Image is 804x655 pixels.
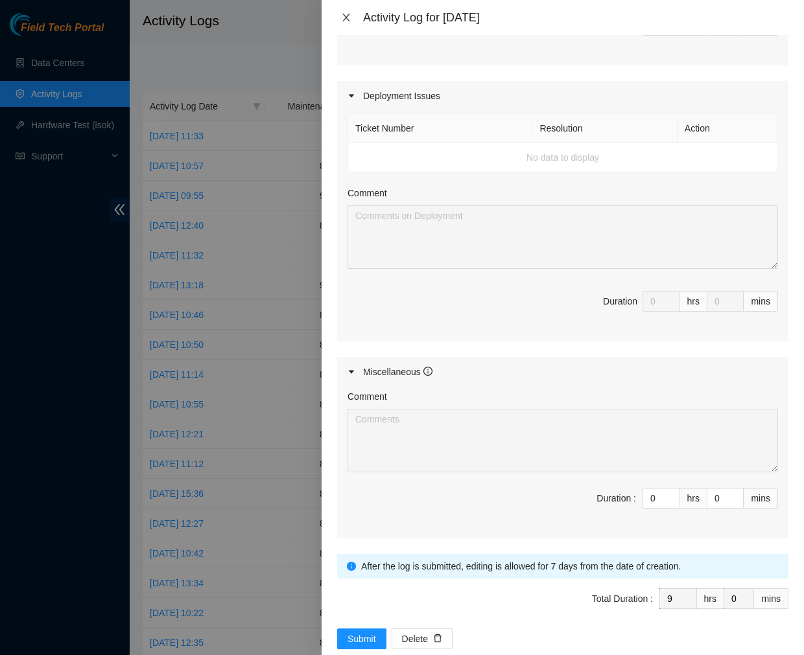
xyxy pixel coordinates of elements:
[433,634,442,644] span: delete
[348,205,778,269] textarea: Comment
[348,389,387,404] label: Comment
[348,409,778,472] textarea: Comment
[337,81,788,111] div: Deployment Issues
[697,588,724,609] div: hrs
[680,291,707,312] div: hrs
[337,357,788,387] div: Miscellaneous info-circle
[423,367,432,376] span: info-circle
[361,559,779,573] div: After the log is submitted, editing is allowed for 7 days from the date of creation.
[348,186,387,200] label: Comment
[363,10,788,25] div: Activity Log for [DATE]
[603,294,637,308] div: Duration
[592,592,653,606] div: Total Duration :
[754,588,788,609] div: mins
[347,562,356,571] span: info-circle
[392,628,453,649] button: Deletedelete
[348,143,778,172] td: No data to display
[363,365,432,379] div: Miscellaneous
[744,291,778,312] div: mins
[337,628,386,649] button: Submit
[348,368,355,376] span: caret-right
[341,12,351,23] span: close
[402,632,428,646] span: Delete
[680,488,707,509] div: hrs
[678,114,778,143] th: Action
[744,488,778,509] div: mins
[348,92,355,100] span: caret-right
[337,12,355,24] button: Close
[348,114,532,143] th: Ticket Number
[597,491,636,505] div: Duration :
[348,632,376,646] span: Submit
[532,114,677,143] th: Resolution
